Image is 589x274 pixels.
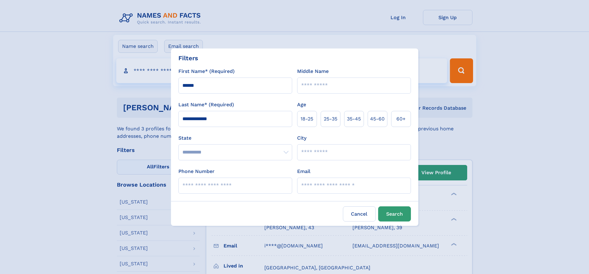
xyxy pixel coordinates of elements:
label: Age [297,101,306,108]
span: 60+ [396,115,406,123]
label: City [297,134,306,142]
label: Middle Name [297,68,329,75]
div: Filters [178,53,198,63]
label: Email [297,168,310,175]
label: Last Name* (Required) [178,101,234,108]
label: Phone Number [178,168,215,175]
span: 25‑35 [324,115,337,123]
span: 45‑60 [370,115,385,123]
label: First Name* (Required) [178,68,235,75]
span: 18‑25 [301,115,313,123]
span: 35‑45 [347,115,361,123]
label: Cancel [343,206,376,221]
button: Search [378,206,411,221]
label: State [178,134,292,142]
